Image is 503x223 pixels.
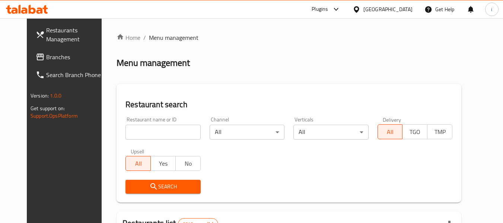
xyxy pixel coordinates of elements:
span: All [129,158,148,169]
div: [GEOGRAPHIC_DATA] [363,5,413,13]
button: Search [125,180,200,194]
li: / [143,33,146,42]
button: Yes [150,156,176,171]
input: Search for restaurant name or ID.. [125,125,200,140]
span: 1.0.0 [50,91,61,101]
span: Restaurants Management [46,26,105,44]
nav: breadcrumb [117,33,461,42]
span: i [491,5,492,13]
div: Plugins [312,5,328,14]
span: Menu management [149,33,198,42]
h2: Restaurant search [125,99,452,110]
span: TGO [405,127,424,137]
button: All [125,156,151,171]
a: Support.OpsPlatform [31,111,78,121]
span: TMP [430,127,449,137]
button: No [175,156,201,171]
button: TMP [427,124,452,139]
span: All [381,127,400,137]
a: Branches [30,48,111,66]
span: No [179,158,198,169]
button: All [378,124,403,139]
div: All [293,125,368,140]
a: Restaurants Management [30,21,111,48]
h2: Menu management [117,57,190,69]
label: Upsell [131,149,144,154]
span: Yes [154,158,173,169]
span: Search Branch Phone [46,70,105,79]
span: Version: [31,91,49,101]
div: All [210,125,284,140]
span: Search [131,182,194,191]
span: Get support on: [31,103,65,113]
a: Home [117,33,140,42]
span: Branches [46,52,105,61]
button: TGO [402,124,427,139]
label: Delivery [383,117,401,122]
a: Search Branch Phone [30,66,111,84]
